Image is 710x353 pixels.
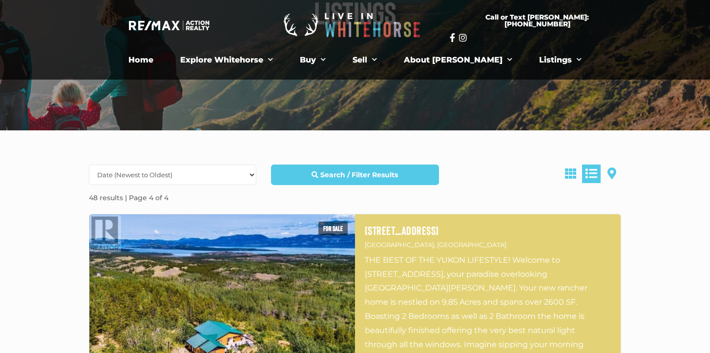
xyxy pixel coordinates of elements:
[320,170,398,179] strong: Search / Filter Results
[173,50,280,70] a: Explore Whitehorse
[450,8,625,33] a: Call or Text [PERSON_NAME]: [PHONE_NUMBER]
[271,165,439,185] a: Search / Filter Results
[121,50,161,70] a: Home
[365,239,611,250] p: [GEOGRAPHIC_DATA], [GEOGRAPHIC_DATA]
[292,50,333,70] a: Buy
[397,50,520,70] a: About [PERSON_NAME]
[532,50,589,70] a: Listings
[365,224,611,237] a: [STREET_ADDRESS]
[86,50,624,70] nav: Menu
[365,253,611,351] p: THE BEST OF THE YUKON LIFESTYLE! Welcome to [STREET_ADDRESS], your paradise overlooking [GEOGRAPH...
[461,14,613,27] span: Call or Text [PERSON_NAME]: [PHONE_NUMBER]
[345,50,384,70] a: Sell
[89,193,168,202] strong: 48 results | Page 4 of 4
[318,222,348,235] span: For sale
